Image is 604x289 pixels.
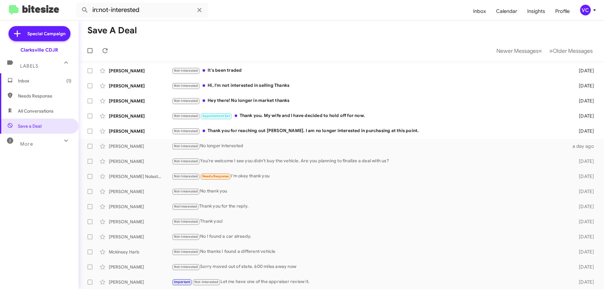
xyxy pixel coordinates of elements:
h1: Save a Deal [87,25,137,36]
div: [PERSON_NAME] [109,83,172,89]
div: Thank you! [172,218,569,225]
div: I'm okay thank you [172,173,569,180]
span: Not-Interested [174,265,198,269]
div: [DATE] [569,98,599,104]
div: [DATE] [569,279,599,285]
div: [PERSON_NAME] [109,188,172,195]
span: Not-Interested [174,69,198,73]
div: a day ago [569,143,599,149]
div: [PERSON_NAME] [109,203,172,210]
div: Hey there! No longer in market thanks [172,97,569,104]
div: [DATE] [569,219,599,225]
span: » [549,47,553,55]
div: [PERSON_NAME] [109,98,172,104]
div: [PERSON_NAME] [109,68,172,74]
div: [PERSON_NAME] [109,234,172,240]
span: Not-Interested [174,84,198,88]
div: [DATE] [569,249,599,255]
div: [DATE] [569,68,599,74]
div: [DATE] [569,83,599,89]
div: Mckinsey Harb [109,249,172,255]
span: « [539,47,542,55]
div: Thank you. My wife and I have decided to hold off for now. [172,112,569,119]
span: Not Interested [174,204,197,208]
a: Calendar [491,2,522,20]
span: Not-Interested [174,129,198,133]
div: Let me have one of the appraiser review it. [172,278,569,286]
div: VC [580,5,591,15]
button: Next [545,44,596,57]
span: Not-Interested [174,235,198,239]
div: [PERSON_NAME] [109,113,172,119]
button: Previous [493,44,546,57]
div: [DATE] [569,128,599,134]
span: Labels [20,63,38,69]
span: Inbox [18,78,71,84]
div: Sorry moved out of state. 600 miles away now [172,263,569,270]
div: [PERSON_NAME] [109,143,172,149]
div: No longer interested [172,142,569,150]
div: [DATE] [569,173,599,180]
span: Save a Deal [18,123,42,129]
div: [PERSON_NAME] [109,128,172,134]
div: It's been traded [172,67,569,74]
div: No I found a car already. [172,233,569,240]
div: [DATE] [569,203,599,210]
span: Not-Interested [174,99,198,103]
a: Inbox [468,2,491,20]
a: Special Campaign [8,26,70,41]
div: [DATE] [569,188,599,195]
div: [PERSON_NAME] [109,279,172,285]
span: Not-Interested [174,250,198,254]
span: Important [174,280,190,284]
div: [PERSON_NAME] [109,219,172,225]
div: You're welcome I see you didn't buy the vehicle. Are you planning to finalize a deal with us? [172,158,569,165]
a: Insights [522,2,550,20]
span: Not-Interested [194,280,219,284]
div: [DATE] [569,234,599,240]
input: Search [76,3,208,18]
div: Thank you for the reply. [172,203,569,210]
div: No thank you [172,188,569,195]
div: [PERSON_NAME] Nolastname119587306 [109,173,172,180]
div: [PERSON_NAME] [109,158,172,164]
span: Newer Messages [496,47,539,54]
span: (1) [66,78,71,84]
span: Appointment Set [202,114,230,118]
span: All Conversations [18,108,53,114]
span: Needs Response [18,93,71,99]
span: More [20,141,33,147]
span: Not-Interested [174,174,198,178]
span: Not-Interested [174,114,198,118]
div: Clarksville CDJR [20,47,58,53]
div: No thanks I found a different vehicle [172,248,569,255]
span: Needs Response [202,174,229,178]
span: Not-Interested [174,144,198,148]
span: Special Campaign [27,31,65,37]
div: Hi, I'm not interested in selling Thanks [172,82,569,89]
span: Not-Interested [174,189,198,193]
button: VC [575,5,597,15]
div: [DATE] [569,158,599,164]
span: Older Messages [553,47,593,54]
div: Thank you for reaching out [PERSON_NAME]. I am no longer interested in purchasing at this point. [172,127,569,135]
span: Not-Interested [174,220,198,224]
nav: Page navigation example [493,44,596,57]
div: [DATE] [569,264,599,270]
div: [PERSON_NAME] [109,264,172,270]
div: [DATE] [569,113,599,119]
a: Profile [550,2,575,20]
span: Not-Interested [174,159,198,163]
